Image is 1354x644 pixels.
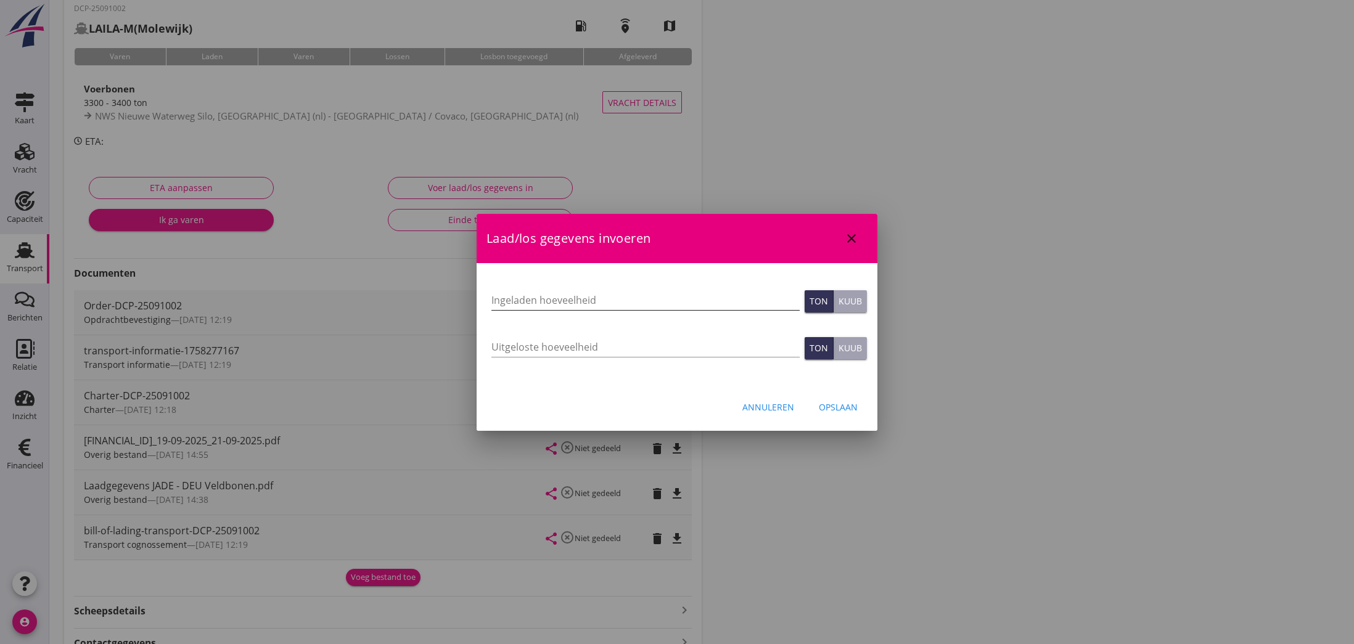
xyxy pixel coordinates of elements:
[491,290,800,310] input: Ingeladen hoeveelheid
[834,337,867,359] button: Kuub
[810,295,828,308] div: Ton
[834,290,867,312] button: Kuub
[477,214,877,263] div: Laad/los gegevens invoeren
[805,290,834,312] button: Ton
[844,231,859,246] i: close
[742,401,794,414] div: Annuleren
[732,396,804,418] button: Annuleren
[805,337,834,359] button: Ton
[810,341,828,354] div: Ton
[491,337,800,357] input: Uitgeloste hoeveelheid
[839,341,862,354] div: Kuub
[809,396,868,418] button: Opslaan
[839,295,862,308] div: Kuub
[819,401,858,414] div: Opslaan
